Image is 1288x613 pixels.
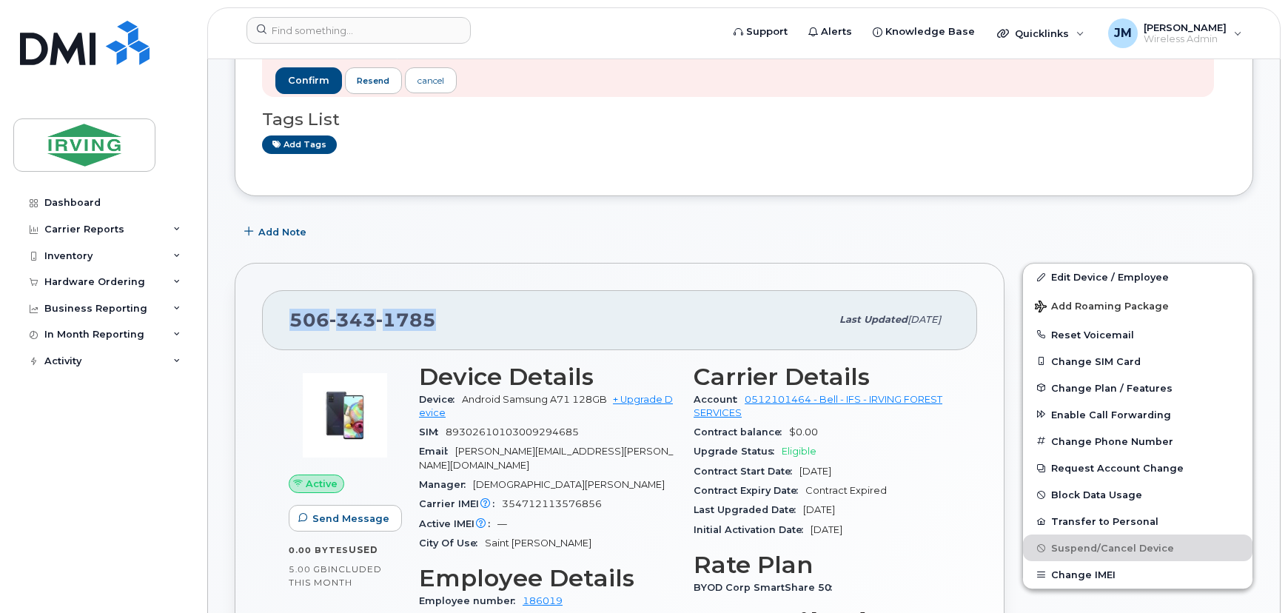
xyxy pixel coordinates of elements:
[987,19,1095,48] div: Quicklinks
[1015,27,1069,39] span: Quicklinks
[419,446,455,457] span: Email
[258,225,306,239] span: Add Note
[799,466,831,477] span: [DATE]
[908,314,941,325] span: [DATE]
[1023,348,1252,375] button: Change SIM Card
[485,537,591,549] span: Saint [PERSON_NAME]
[1051,409,1171,420] span: Enable Call Forwarding
[839,314,908,325] span: Last updated
[1023,561,1252,588] button: Change IMEI
[289,545,349,555] span: 0.00 Bytes
[419,394,673,418] a: + Upgrade Device
[376,309,436,331] span: 1785
[288,74,329,87] span: confirm
[694,426,789,438] span: Contract balance
[497,518,507,529] span: —
[462,394,607,405] span: Android Samsung A71 128GB
[1114,24,1132,42] span: JM
[419,565,676,592] h3: Employee Details
[306,477,338,491] span: Active
[1098,19,1252,48] div: Janey McLaughlin
[301,371,389,460] img: image20231002-3703462-2fiket.jpeg
[694,504,803,515] span: Last Upgraded Date
[419,537,485,549] span: City Of Use
[1023,508,1252,535] button: Transfer to Personal
[349,544,378,555] span: used
[289,309,436,331] span: 506
[289,563,382,588] span: included this month
[694,364,950,390] h3: Carrier Details
[262,135,337,154] a: Add tags
[1023,401,1252,428] button: Enable Call Forwarding
[235,218,319,245] button: Add Note
[1035,301,1169,315] span: Add Roaming Package
[357,75,389,87] span: resend
[1023,264,1252,290] a: Edit Device / Employee
[523,595,563,606] a: 186019
[419,364,676,390] h3: Device Details
[805,485,887,496] span: Contract Expired
[345,67,403,94] button: resend
[446,426,579,438] span: 89302610103009294685
[694,582,839,593] span: BYOD Corp SmartShare 50
[821,24,852,39] span: Alerts
[1051,543,1174,554] span: Suspend/Cancel Device
[694,485,805,496] span: Contract Expiry Date
[473,479,665,490] span: [DEMOGRAPHIC_DATA][PERSON_NAME]
[275,67,342,94] button: confirm
[419,394,462,405] span: Device
[1023,535,1252,561] button: Suspend/Cancel Device
[694,466,799,477] span: Contract Start Date
[419,518,497,529] span: Active IMEI
[694,446,782,457] span: Upgrade Status
[1023,321,1252,348] button: Reset Voicemail
[419,426,446,438] span: SIM
[419,446,673,470] span: [PERSON_NAME][EMAIL_ADDRESS][PERSON_NAME][DOMAIN_NAME]
[329,309,376,331] span: 343
[694,524,811,535] span: Initial Activation Date
[694,394,745,405] span: Account
[405,67,457,93] a: cancel
[1144,21,1227,33] span: [PERSON_NAME]
[1051,382,1173,393] span: Change Plan / Features
[746,24,788,39] span: Support
[417,74,444,87] div: cancel
[782,446,816,457] span: Eligible
[246,17,471,44] input: Find something...
[723,17,798,47] a: Support
[289,505,402,532] button: Send Message
[803,504,835,515] span: [DATE]
[798,17,862,47] a: Alerts
[811,524,842,535] span: [DATE]
[1023,428,1252,455] button: Change Phone Number
[312,512,389,526] span: Send Message
[1023,290,1252,321] button: Add Roaming Package
[1144,33,1227,45] span: Wireless Admin
[419,479,473,490] span: Manager
[789,426,818,438] span: $0.00
[862,17,985,47] a: Knowledge Base
[694,394,942,418] a: 0512101464 - Bell - IFS - IRVING FOREST SERVICES
[419,498,502,509] span: Carrier IMEI
[885,24,975,39] span: Knowledge Base
[1023,455,1252,481] button: Request Account Change
[1023,375,1252,401] button: Change Plan / Features
[694,552,950,578] h3: Rate Plan
[419,595,523,606] span: Employee number
[502,498,602,509] span: 354712113576856
[1023,481,1252,508] button: Block Data Usage
[262,110,1226,129] h3: Tags List
[289,564,328,575] span: 5.00 GB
